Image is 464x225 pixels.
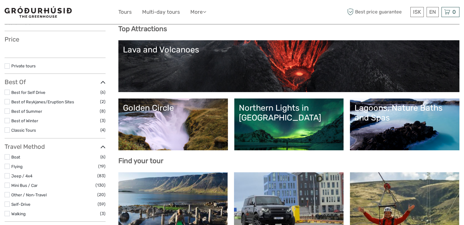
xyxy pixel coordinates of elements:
[11,128,36,133] a: Classic Tours
[95,182,106,189] span: (130)
[118,157,164,165] b: Find your tour
[346,7,409,17] span: Best price guarantee
[11,63,36,68] a: Private tours
[97,191,106,198] span: (20)
[11,173,32,178] a: Jeep / 4x4
[239,103,339,123] div: Northern Lights in [GEOGRAPHIC_DATA]
[97,172,106,179] span: (83)
[11,90,45,95] a: Best for Self Drive
[98,201,106,208] span: (59)
[123,45,455,87] a: Lava and Volcanoes
[11,155,20,159] a: Boat
[11,118,38,123] a: Best of Winter
[426,7,439,17] div: EN
[118,8,132,16] a: Tours
[98,163,106,170] span: (19)
[5,6,72,18] img: 1578-341a38b5-ce05-4595-9f3d-b8aa3718a0b3_logo_small.jpg
[123,103,223,146] a: Golden Circle
[11,202,31,207] a: Self-Drive
[5,143,106,150] h3: Travel Method
[11,211,26,216] a: Walking
[100,98,106,105] span: (2)
[100,108,106,115] span: (8)
[100,89,106,96] span: (6)
[5,78,106,86] h3: Best Of
[100,127,106,134] span: (4)
[451,9,457,15] span: 0
[100,117,106,124] span: (3)
[123,103,223,113] div: Golden Circle
[11,164,23,169] a: Flying
[100,153,106,160] span: (6)
[100,210,106,217] span: (3)
[5,36,106,43] h3: Price
[239,103,339,146] a: Northern Lights in [GEOGRAPHIC_DATA]
[11,192,47,197] a: Other / Non-Travel
[354,103,455,146] a: Lagoons, Nature Baths and Spas
[142,8,180,16] a: Multi-day tours
[11,109,42,114] a: Best of Summer
[123,45,455,55] div: Lava and Volcanoes
[118,25,167,33] b: Top Attractions
[11,183,38,188] a: Mini Bus / Car
[354,103,455,123] div: Lagoons, Nature Baths and Spas
[413,9,421,15] span: ISK
[190,8,206,16] a: More
[11,99,74,104] a: Best of Reykjanes/Eruption Sites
